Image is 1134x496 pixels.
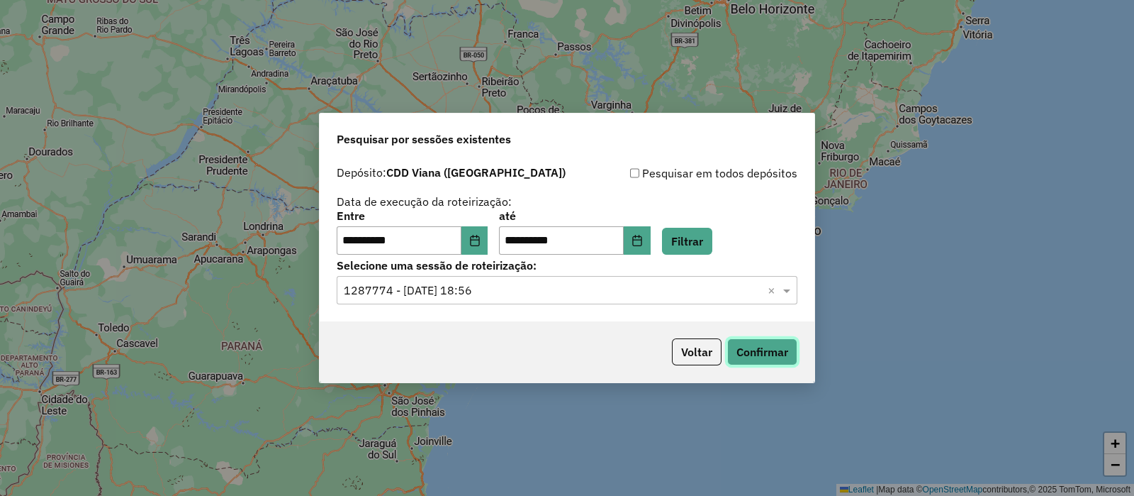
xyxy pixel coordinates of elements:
[337,131,511,148] span: Pesquisar por sessões existentes
[499,207,650,224] label: até
[768,282,780,299] span: Clear all
[337,164,566,181] label: Depósito:
[337,207,488,224] label: Entre
[337,257,797,274] label: Selecione uma sessão de roteirização:
[672,338,722,365] button: Voltar
[567,165,797,182] div: Pesquisar em todos depósitos
[662,228,712,255] button: Filtrar
[461,226,488,255] button: Choose Date
[386,165,566,180] strong: CDD Viana ([GEOGRAPHIC_DATA])
[727,338,797,365] button: Confirmar
[337,193,512,210] label: Data de execução da roteirização:
[624,226,651,255] button: Choose Date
